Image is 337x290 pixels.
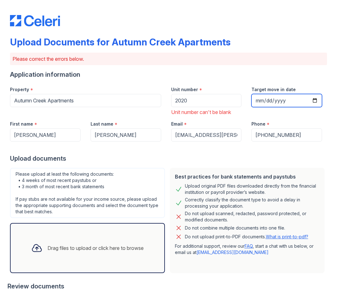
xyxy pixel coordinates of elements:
[10,168,165,218] div: Please upload at least the following documents: • 4 weeks of most recent paystubs or • 3 month of...
[10,86,29,93] label: Property
[245,243,253,249] a: FAQ
[266,234,308,239] a: What is print-to-pdf?
[10,154,327,163] div: Upload documents
[196,250,269,255] a: [EMAIL_ADDRESS][DOMAIN_NAME]
[175,243,320,256] p: For additional support, review our , start a chat with us below, or email us at
[12,55,325,63] p: Please correct the errors below.
[185,224,285,232] div: Do not combine multiple documents into one file.
[185,197,320,209] div: Correctly classify the document type to avoid a delay in processing your application.
[175,173,320,180] div: Best practices for bank statements and paystubs
[251,86,296,93] label: Target move in date
[185,234,308,240] p: Do not upload print-to-PDF documents.
[10,36,230,48] div: Upload Documents for Autumn Creek Apartments
[47,244,144,252] div: Drag files to upload or click here to browse
[185,183,320,195] div: Upload original PDF files downloaded directly from the financial institution or payroll provider’...
[10,121,33,127] label: First name
[171,86,198,93] label: Unit number
[171,121,183,127] label: Email
[10,70,327,79] div: Application information
[171,108,242,116] div: Unit number can't be blank
[10,15,60,26] img: CE_Logo_Blue-a8612792a0a2168367f1c8372b55b34899dd931a85d93a1a3d3e32e68fde9ad4.png
[91,121,113,127] label: Last name
[251,121,265,127] label: Phone
[185,210,320,223] div: Do not upload scanned, redacted, password protected, or modified documents.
